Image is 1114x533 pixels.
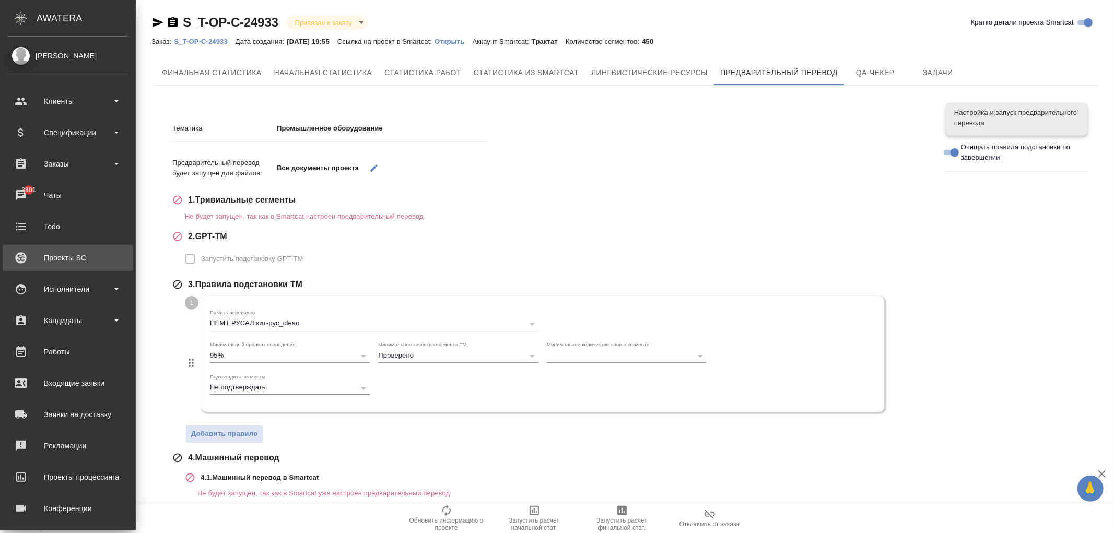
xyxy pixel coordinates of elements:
[287,38,337,45] p: [DATE] 19:55
[172,195,183,205] svg: Невозможно запустить этап
[666,504,754,533] button: Отключить от заказа
[1082,478,1099,500] span: 🙏
[497,517,572,531] span: Запустить расчет начальной стат.
[151,38,174,45] p: Заказ:
[435,38,472,45] p: Открыть
[201,254,303,264] span: Запустить подстановку GPT-TM
[3,464,133,490] a: Проекты процессинга
[642,38,661,45] p: 450
[236,38,287,45] p: Дата создания:
[8,281,128,297] div: Исполнители
[3,401,133,428] a: Заявки на доставку
[185,472,195,483] svg: Невозможно запустить этап
[174,38,235,45] p: S_T-OP-C-24933
[185,211,930,222] p: Не будет запущен, так как в Smartcat настроен предварительный перевод
[3,182,133,208] a: 3801Чаты
[566,38,642,45] p: Количество сегментов:
[15,185,42,195] span: 3801
[490,504,578,533] button: Запустить расчет начальной стат.
[191,428,258,440] span: Добавить правило
[162,66,262,79] span: Финальная статистика
[3,433,133,459] a: Рекламации
[8,125,128,140] div: Спецификации
[172,158,277,179] p: Предварительный перевод будет запущен для файлов:
[8,313,128,328] div: Кандидаты
[292,18,355,27] button: Привязан к заказу
[8,156,128,172] div: Заказы
[8,407,128,422] div: Заявки на доставку
[188,452,279,464] span: 4 . Машинный перевод
[473,38,532,45] p: Аккаунт Smartcat:
[37,8,136,29] div: AWATERA
[547,342,649,347] label: Минимальное количество слов в сегменте
[8,250,128,266] div: Проекты SC
[167,16,179,29] button: Скопировать ссылку
[8,501,128,516] div: Конференции
[172,231,183,242] svg: Невозможно запустить этап
[8,93,128,109] div: Клиенты
[188,278,302,291] span: 3 . Правила подстановки TM
[971,17,1074,28] span: Кратко детали проекта Smartcat
[8,344,128,360] div: Работы
[172,123,277,134] p: Тематика
[185,425,264,443] button: Добавить правило
[578,504,666,533] button: Запустить расчет финальной стат.
[584,517,660,531] span: Запустить расчет финальной стат.
[151,16,164,29] button: Скопировать ссылку для ЯМессенджера
[210,342,296,347] label: Минимальный процент совпадения
[274,66,372,79] span: Начальная статистика
[172,453,183,463] svg: Этап не будет запущен
[183,15,278,29] a: S_T-OP-C-24933
[946,102,1088,134] div: Настройка и запуск предварительного перевода
[913,66,963,79] span: Задачи
[850,66,900,79] span: QA-чекер
[197,488,930,499] p: Не будет запущен, так как в Smartcat уже настроен предварительный перевод
[8,187,128,203] div: Чаты
[188,230,227,243] span: 2 . GPT-ТМ
[210,374,265,379] label: Подтвердить сегменты
[403,504,490,533] button: Обновить информацию о проекте
[8,375,128,391] div: Входящие заявки
[201,472,319,483] p: 4 . 1 . Машинный перевод в Smartcat
[3,245,133,271] a: Проекты SC
[185,254,311,263] span: Нельзя запустить, так как в Smartcat настроен предварительный перевод
[174,37,235,45] a: S_T-OP-C-24933
[435,37,472,45] a: Открыть
[8,469,128,485] div: Проекты процессинга
[954,108,1080,128] span: Настройка и запуск предварительного перевода
[409,517,484,531] span: Обновить информацию о проекте
[8,219,128,234] div: Todo
[961,142,1080,163] span: Очищать правила подстановки по завершении
[474,66,579,79] span: Статистика из Smartcat
[363,157,385,179] button: Выбрать файлы
[337,38,435,45] p: Ссылка на проект в Smartcat:
[8,50,128,62] div: [PERSON_NAME]
[8,438,128,454] div: Рекламации
[287,16,368,30] div: Привязан к заказу
[378,342,467,347] label: Минимальное качество сегмента TM
[384,66,461,79] span: Статистика работ
[277,163,359,173] p: Все документы проекта
[591,66,708,79] span: Лингвистические ресурсы
[190,298,193,308] p: 1
[3,339,133,365] a: Работы
[277,123,486,134] p: Промышленное оборудование
[532,38,566,45] p: Трактат
[210,310,255,315] label: Память переводов
[3,495,133,522] a: Конференции
[720,66,838,79] span: Предварительный перевод
[188,194,296,206] span: 1 . Тривиальные сегменты
[1077,476,1104,502] button: 🙏
[3,214,133,240] a: Todo
[172,279,183,290] svg: Этап не будет запущен
[679,520,740,528] span: Отключить от заказа
[3,370,133,396] a: Входящие заявки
